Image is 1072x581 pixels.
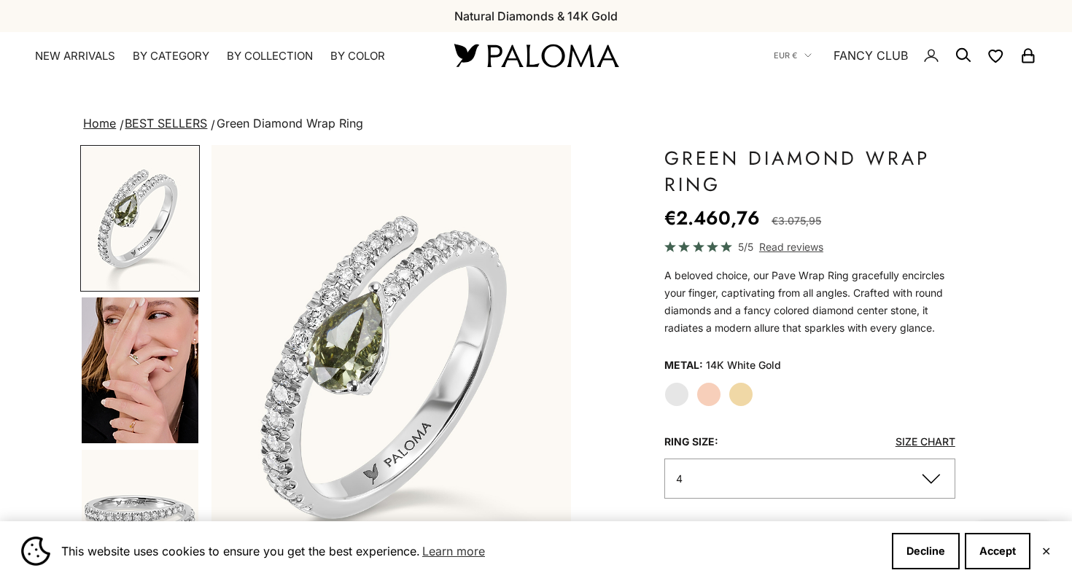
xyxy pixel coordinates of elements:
h1: Green Diamond Wrap Ring [664,145,955,198]
img: #WhiteGold [82,147,198,290]
button: EUR € [774,49,812,62]
button: Go to item 2 [80,145,200,292]
summary: By Category [133,49,209,63]
img: Cookie banner [21,537,50,566]
summary: By Color [330,49,385,63]
img: #YellowGold #WhiteGold #RoseGold [82,297,198,443]
a: BEST SELLERS [125,116,207,130]
nav: breadcrumbs [80,114,992,134]
summary: By Collection [227,49,313,63]
button: Go to item 4 [80,296,200,445]
a: FANCY CLUB [834,46,908,65]
a: Home [83,116,116,130]
legend: Metal: [664,354,703,376]
p: Made to Order [664,516,955,535]
p: Natural Diamonds & 14K Gold [454,7,618,26]
span: This website uses cookies to ensure you get the best experience. [61,540,880,562]
legend: Ring Size: [664,431,718,453]
button: 4 [664,459,955,499]
span: Green Diamond Wrap Ring [217,116,363,130]
sale-price: €2.460,76 [664,203,760,233]
a: Size Chart [896,435,955,448]
a: Learn more [420,540,487,562]
button: Decline [892,533,960,569]
button: Close [1041,547,1051,555]
compare-at-price: €3.075,95 [772,212,821,230]
span: EUR € [774,49,797,62]
p: A beloved choice, our Pave Wrap Ring gracefully encircles your finger, captivating from all angle... [664,267,955,337]
variant-option-value: 14K White Gold [706,354,781,376]
span: 5/5 [738,238,753,255]
nav: Primary navigation [35,49,419,63]
span: Read reviews [759,238,823,255]
a: NEW ARRIVALS [35,49,115,63]
span: 4 [676,472,683,485]
a: 5/5 Read reviews [664,238,955,255]
button: Accept [965,533,1030,569]
nav: Secondary navigation [774,32,1037,79]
